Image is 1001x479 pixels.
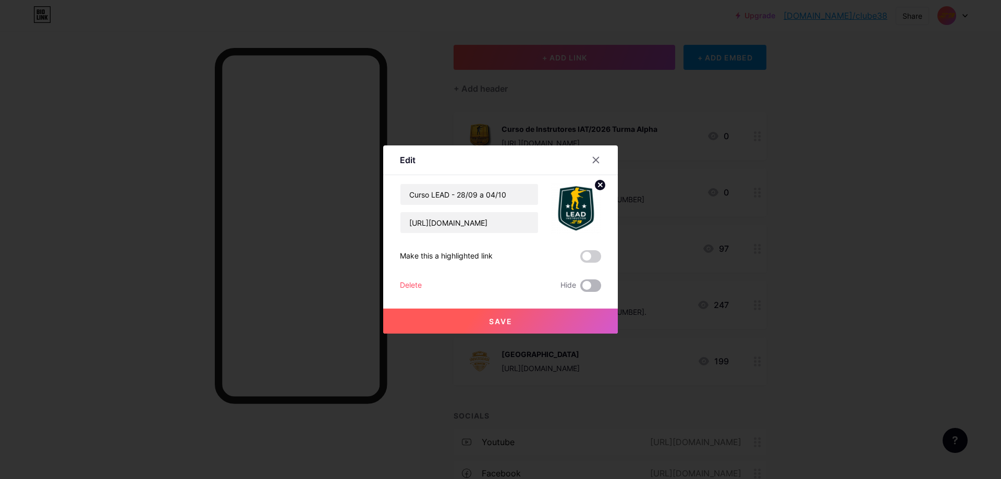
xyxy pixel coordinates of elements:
[551,183,601,234] img: link_thumbnail
[400,154,416,166] div: Edit
[489,317,512,326] span: Save
[400,250,493,263] div: Make this a highlighted link
[560,279,576,292] span: Hide
[400,184,538,205] input: Title
[400,212,538,233] input: URL
[383,309,618,334] button: Save
[400,279,422,292] div: Delete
